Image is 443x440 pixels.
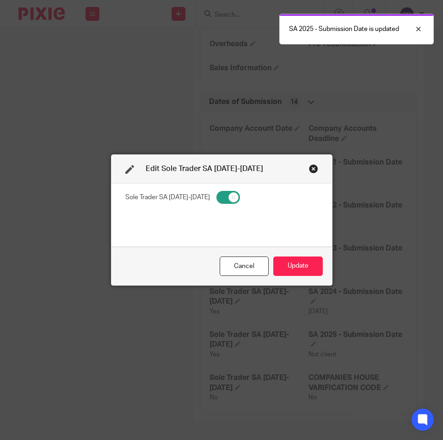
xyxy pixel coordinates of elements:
[125,193,210,202] label: Sole Trader SA [DATE]-[DATE]
[220,257,269,276] div: Close this dialog window
[146,165,263,172] span: Edit Sole Trader SA [DATE]-[DATE]
[273,257,323,276] button: Update
[309,164,318,173] div: Close this dialog window
[289,24,399,34] p: SA 2025 - Submission Date is updated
